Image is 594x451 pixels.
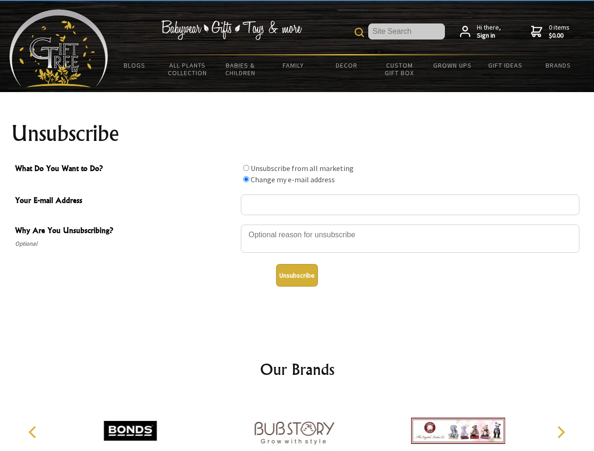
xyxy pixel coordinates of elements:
[251,163,354,173] label: Unsubscribe from all marketing
[373,55,426,83] a: Custom Gift Box
[426,55,479,75] a: Grown Ups
[241,194,579,215] input: Your E-mail Address
[320,55,373,75] a: Decor
[15,163,236,176] span: What Do You Want to Do?
[9,9,108,87] img: Babyware - Gifts - Toys and more...
[355,28,364,37] img: product search
[214,55,267,83] a: Babies & Children
[15,238,236,249] span: Optional
[549,23,570,40] span: 0 items
[243,176,249,182] input: What Do You Want to Do?
[241,225,579,253] textarea: Why Are You Unsubscribing?
[549,31,570,40] strong: $0.00
[479,55,532,75] a: Gift Ideas
[161,55,214,83] a: All Plants Collection
[108,55,161,75] a: BLOGS
[460,23,501,40] a: Hi there,Sign in
[15,194,236,208] span: Your E-mail Address
[276,264,318,287] button: Unsubscribe
[531,23,570,40] a: 0 items$0.00
[368,23,445,39] input: Site Search
[243,165,249,171] input: What Do You Want to Do?
[251,175,335,184] label: Change my e-mail address
[267,55,320,75] a: Family
[15,225,236,238] span: Why Are You Unsubscribing?
[477,23,501,40] span: Hi there,
[161,20,302,40] img: Babywear - Gifts - Toys & more
[24,422,44,443] button: Previous
[19,358,576,381] h2: Our Brands
[477,31,501,40] strong: Sign in
[550,422,571,443] button: Next
[532,55,585,75] a: Brands
[11,122,583,145] h1: Unsubscribe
